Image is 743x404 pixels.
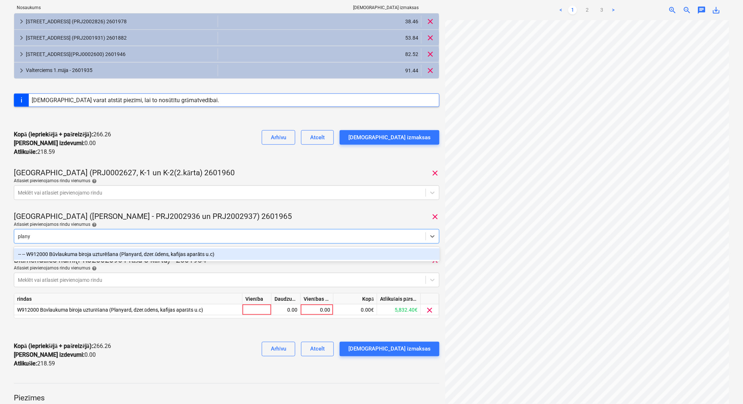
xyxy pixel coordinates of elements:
[348,133,431,142] div: [DEMOGRAPHIC_DATA] izmaksas
[431,212,439,221] span: clear
[712,6,720,15] span: save_alt
[707,369,743,404] iframe: Chat Widget
[26,16,215,27] div: [STREET_ADDRESS] (PRJ2002826) 2601978
[26,48,215,60] div: [STREET_ADDRESS](PRJ0002600) 2601946
[310,344,325,353] div: Atcelt
[17,17,26,26] span: keyboard_arrow_right
[333,293,377,304] div: Kopā
[568,6,577,15] a: Page 1 is your current page
[218,5,422,10] div: [DEMOGRAPHIC_DATA] izmaksas
[14,265,439,271] div: Atlasiet pievienojamos rindu vienumus
[14,178,439,184] div: Atlasiet pievienojamos rindu vienumus
[14,131,93,138] strong: Kopā (iepriekšējā + pašreizējā) :
[14,393,439,403] p: Piezīmes
[348,344,431,353] div: [DEMOGRAPHIC_DATA] izmaksas
[310,133,325,142] div: Atcelt
[426,50,435,59] span: clear
[14,139,96,148] p: 0.00
[14,222,439,228] div: Atlasiet pievienojamos rindu vienumus
[221,48,419,60] div: 82.52
[14,248,440,260] div: -- -- W912000 Būvlaukuma biroja uzturēšana (Planyard, dzer.ūdens, kafijas aparāts u.c)
[14,5,218,10] div: Nosaukums
[14,293,242,304] div: rindas
[17,33,26,42] span: keyboard_arrow_right
[340,342,439,356] button: [DEMOGRAPHIC_DATA] izmaksas
[14,343,93,349] strong: Kopā (iepriekšējā + pašreizējā) :
[426,306,434,315] span: clear
[14,140,84,147] strong: [PERSON_NAME] izdevumi :
[274,304,297,315] div: 0.00
[90,222,97,227] span: help
[221,32,419,44] div: 53.84
[431,169,439,177] span: clear
[262,130,295,145] button: Arhīvu
[242,293,272,304] div: Vienība
[262,342,295,356] button: Arhīvu
[377,293,421,304] div: Atlikušais pārskatītais budžets
[17,307,203,313] span: W912000 Būvlaukuma biroja uzturēšana (Planyard, dzer.ūdens, kafijas aparāts u.c)
[377,304,421,315] div: 5,832.40€
[272,293,301,304] div: Daudzums
[14,360,37,367] strong: Atlikušie :
[697,6,706,15] span: chat
[14,342,111,351] p: 266.26
[17,50,26,59] span: keyboard_arrow_right
[14,351,96,359] p: 0.00
[426,17,435,26] span: clear
[271,344,286,353] div: Arhīvu
[32,97,220,104] div: [DEMOGRAPHIC_DATA] varat atstāt piezīmi, lai to nosūtītu grāmatvedībai.
[14,351,84,358] strong: [PERSON_NAME] izdevumi :
[683,6,691,15] span: zoom_out
[426,33,435,42] span: clear
[221,16,419,27] div: 38.46
[668,6,677,15] span: zoom_in
[271,133,286,142] div: Arhīvu
[90,179,97,184] span: help
[426,66,435,75] span: clear
[14,148,55,156] p: 218.59
[301,342,334,356] button: Atcelt
[609,6,618,15] a: Next page
[17,66,26,75] span: keyboard_arrow_right
[304,304,330,315] div: 0.00
[597,6,606,15] a: Page 3
[301,130,334,145] button: Atcelt
[14,130,111,139] p: 266.26
[340,130,439,145] button: [DEMOGRAPHIC_DATA] izmaksas
[90,266,97,271] span: help
[301,293,333,304] div: Vienības cena
[14,359,55,368] p: 218.59
[583,6,592,15] a: Page 2
[14,168,235,178] p: [GEOGRAPHIC_DATA] (PRJ0002627, K-1 un K-2(2.kārta) 2601960
[14,148,37,155] strong: Atlikušie :
[221,65,419,76] div: 91.44
[557,6,565,15] a: Previous page
[26,65,215,76] div: Valterciems 1.māja - 2601935
[26,32,215,44] div: [STREET_ADDRESS] (PRJ2001931) 2601882
[14,212,292,222] p: [GEOGRAPHIC_DATA] ([PERSON_NAME] - PRJ2002936 un PRJ2002937) 2601965
[333,304,377,315] div: 0.00€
